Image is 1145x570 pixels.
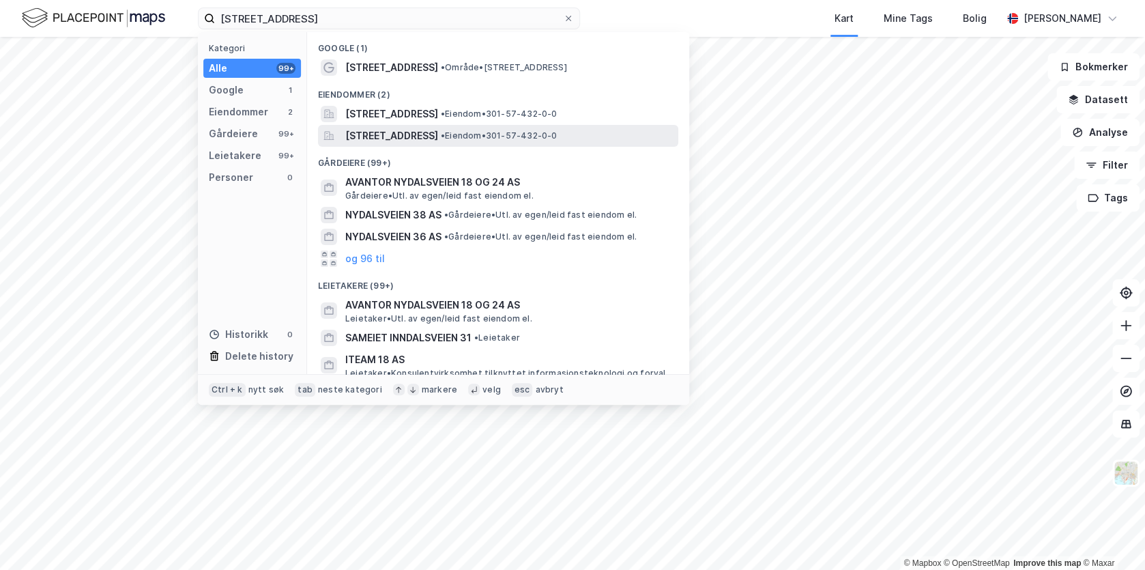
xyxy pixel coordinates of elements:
div: Eiendommer (2) [307,79,689,103]
span: [STREET_ADDRESS] [345,106,438,122]
div: neste kategori [318,384,382,395]
div: Leietakere [209,147,261,164]
span: Eiendom • 301-57-432-0-0 [441,130,557,141]
span: [STREET_ADDRESS] [345,128,438,144]
div: Delete history [225,348,293,365]
div: Ctrl + k [209,383,246,397]
button: Tags [1076,184,1140,212]
span: [STREET_ADDRESS] [345,59,438,76]
a: OpenStreetMap [944,558,1010,568]
div: 2 [285,106,295,117]
div: Gårdeiere [209,126,258,142]
div: Leietakere (99+) [307,270,689,294]
div: 0 [285,172,295,183]
div: Kontrollprogram for chat [1077,504,1145,570]
img: logo.f888ab2527a4732fd821a326f86c7f29.svg [22,6,165,30]
span: Gårdeiere • Utl. av egen/leid fast eiendom el. [444,210,637,220]
span: NYDALSVEIEN 38 AS [345,207,441,223]
div: Alle [209,60,227,76]
button: Filter [1074,152,1140,179]
span: • [444,231,448,242]
div: tab [295,383,315,397]
div: Google [209,82,244,98]
div: markere [422,384,457,395]
span: AVANTOR NYDALSVEIEN 18 OG 24 AS [345,174,673,190]
div: 99+ [276,128,295,139]
span: Gårdeiere • Utl. av egen/leid fast eiendom el. [345,190,534,201]
span: Eiendom • 301-57-432-0-0 [441,109,557,119]
div: Gårdeiere (99+) [307,147,689,171]
div: Kart [835,10,854,27]
span: Leietaker • Konsulentvirksomhet tilknyttet informasjonsteknologi og forvaltning og drift av IT-sy... [345,368,676,379]
span: Område • [STREET_ADDRESS] [441,62,567,73]
span: Leietaker [474,332,520,343]
div: 99+ [276,63,295,74]
a: Mapbox [903,558,941,568]
div: esc [512,383,533,397]
div: 0 [285,329,295,340]
div: Historikk [209,326,268,343]
a: Improve this map [1013,558,1081,568]
span: SAMEIET INNDALSVEIEN 31 [345,330,472,346]
div: Mine Tags [884,10,933,27]
div: Personer [209,169,253,186]
span: • [444,210,448,220]
div: [PERSON_NAME] [1024,10,1101,27]
span: AVANTOR NYDALSVEIEN 18 OG 24 AS [345,297,673,313]
button: Datasett [1056,86,1140,113]
span: • [474,332,478,343]
span: • [441,130,445,141]
div: velg [482,384,501,395]
div: Eiendommer [209,104,268,120]
span: • [441,62,445,72]
div: avbryt [535,384,563,395]
div: Kategori [209,43,301,53]
span: • [441,109,445,119]
span: ITEAM 18 AS [345,352,673,368]
div: Google (1) [307,32,689,57]
button: og 96 til [345,251,385,267]
div: Bolig [963,10,987,27]
div: 99+ [276,150,295,161]
div: nytt søk [248,384,285,395]
span: Gårdeiere • Utl. av egen/leid fast eiendom el. [444,231,637,242]
iframe: Chat Widget [1077,504,1145,570]
div: 1 [285,85,295,96]
img: Z [1113,460,1139,486]
span: NYDALSVEIEN 36 AS [345,229,441,245]
span: Leietaker • Utl. av egen/leid fast eiendom el. [345,313,532,324]
input: Søk på adresse, matrikkel, gårdeiere, leietakere eller personer [215,8,563,29]
button: Bokmerker [1047,53,1140,81]
button: Analyse [1060,119,1140,146]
